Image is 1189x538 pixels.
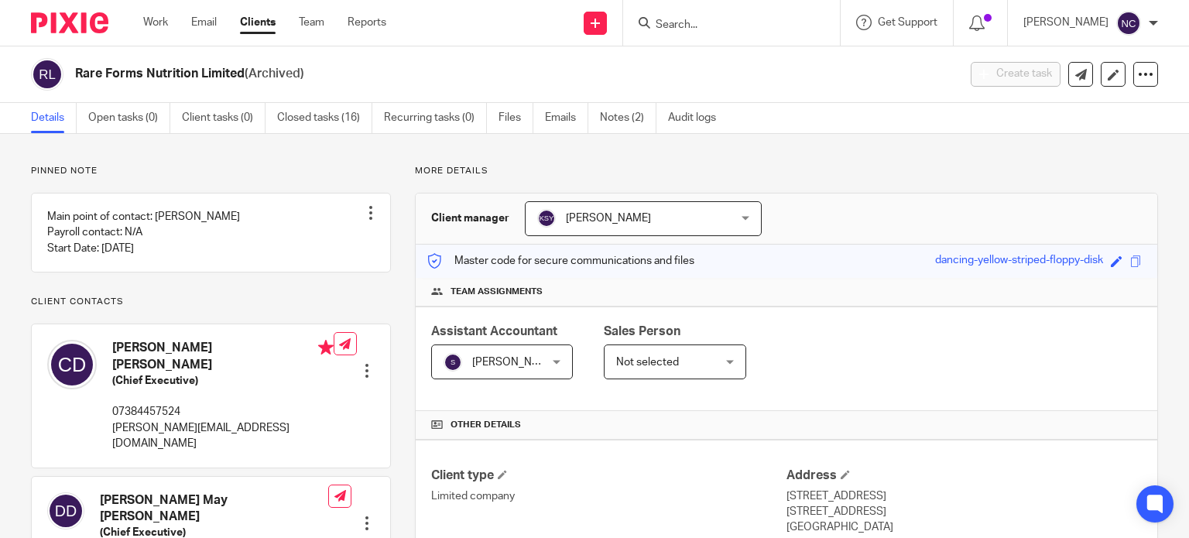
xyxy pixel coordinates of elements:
span: [PERSON_NAME] [566,213,651,224]
a: Open tasks (0) [88,103,170,133]
a: Clients [240,15,276,30]
h4: [PERSON_NAME] [PERSON_NAME] [112,340,334,373]
a: Audit logs [668,103,728,133]
p: More details [415,165,1158,177]
a: Email [191,15,217,30]
a: Recurring tasks (0) [384,103,487,133]
img: Pixie [31,12,108,33]
span: (Archived) [245,67,304,80]
i: Primary [318,340,334,355]
p: [STREET_ADDRESS] [786,504,1142,519]
p: Limited company [431,488,786,504]
a: Details [31,103,77,133]
a: Emails [545,103,588,133]
h2: Rare Forms Nutrition Limited [75,66,773,82]
a: Files [499,103,533,133]
p: Pinned note [31,165,391,177]
h3: Client manager [431,211,509,226]
input: Search [654,19,793,33]
p: [PERSON_NAME][EMAIL_ADDRESS][DOMAIN_NAME] [112,420,334,452]
span: Get Support [878,17,937,28]
a: Notes (2) [600,103,656,133]
p: Master code for secure communications and files [427,253,694,269]
span: Sales Person [604,325,680,338]
a: Closed tasks (16) [277,103,372,133]
h4: [PERSON_NAME] May [PERSON_NAME] [100,492,328,526]
span: Not selected [616,357,679,368]
img: svg%3E [31,58,63,91]
img: svg%3E [47,340,97,389]
img: svg%3E [537,209,556,228]
h4: Client type [431,468,786,484]
p: Client contacts [31,296,391,308]
span: Other details [451,419,521,431]
p: [GEOGRAPHIC_DATA] [786,519,1142,535]
a: Reports [348,15,386,30]
div: dancing-yellow-striped-floppy-disk [935,252,1103,270]
h4: Address [786,468,1142,484]
h5: (Chief Executive) [112,373,334,389]
p: 07384457524 [112,404,334,420]
span: Team assignments [451,286,543,298]
a: Team [299,15,324,30]
img: svg%3E [47,492,84,529]
a: Work [143,15,168,30]
button: Create task [971,62,1061,87]
img: svg%3E [1116,11,1141,36]
img: svg%3E [444,353,462,372]
span: Assistant Accountant [431,325,557,338]
p: [STREET_ADDRESS] [786,488,1142,504]
span: [PERSON_NAME] R [472,357,567,368]
a: Client tasks (0) [182,103,266,133]
p: [PERSON_NAME] [1023,15,1108,30]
